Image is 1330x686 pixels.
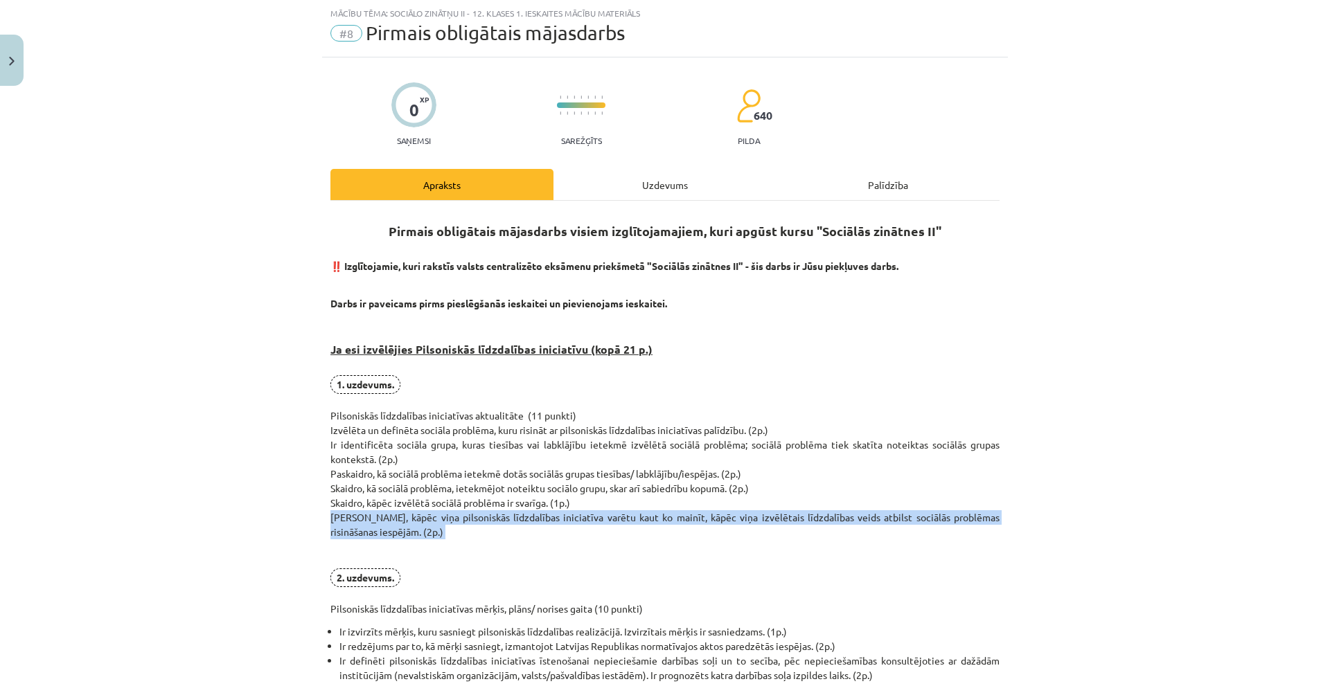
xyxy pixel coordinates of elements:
strong: 2. uzdevums. [337,571,394,584]
div: Apraksts [330,169,553,200]
p: Saņemsi [391,136,436,145]
span: 640 [754,109,772,122]
img: icon-short-line-57e1e144782c952c97e751825c79c345078a6d821885a25fce030b3d8c18986b.svg [580,96,582,99]
span: 1. uzdevums. [330,375,400,394]
span: #8 [330,25,362,42]
img: icon-short-line-57e1e144782c952c97e751825c79c345078a6d821885a25fce030b3d8c18986b.svg [594,111,596,115]
img: icon-short-line-57e1e144782c952c97e751825c79c345078a6d821885a25fce030b3d8c18986b.svg [567,96,568,99]
img: icon-short-line-57e1e144782c952c97e751825c79c345078a6d821885a25fce030b3d8c18986b.svg [594,96,596,99]
span: XP [420,96,429,103]
strong: Ja esi izvēlējies Pilsoniskās līdzdalības iniciatīvu (kopā 21 p.) [330,342,653,356]
strong: Pirmais obligātais mājasdarbs visiem izglītojamajiem, kuri apgūst kursu "Sociālās zinātnes II" [389,223,941,239]
p: pilda [738,136,760,145]
div: 0 [409,100,419,120]
p: Pilsoniskās līdzdalības iniciatīvas aktualitāte (11 punkti) Izvēlēta un definēta sociāla problēma... [330,375,1000,616]
img: icon-short-line-57e1e144782c952c97e751825c79c345078a6d821885a25fce030b3d8c18986b.svg [574,96,575,99]
img: icon-short-line-57e1e144782c952c97e751825c79c345078a6d821885a25fce030b3d8c18986b.svg [587,111,589,115]
strong: ‼️ Izglītojamie, kuri rakstīs valsts centralizēto eksāmenu priekšmetā "Sociālās zinātnes II" - ši... [330,260,898,272]
img: icon-short-line-57e1e144782c952c97e751825c79c345078a6d821885a25fce030b3d8c18986b.svg [587,96,589,99]
div: Uzdevums [553,169,777,200]
p: Sarežģīts [561,136,602,145]
strong: Darbs ir paveicams pirms pieslēgšanās ieskaitei un pievienojams ieskaitei. [330,297,667,309]
div: Palīdzība [777,169,1000,200]
img: students-c634bb4e5e11cddfef0936a35e636f08e4e9abd3cc4e673bd6f9a4125e45ecb1.svg [736,89,761,123]
img: icon-short-line-57e1e144782c952c97e751825c79c345078a6d821885a25fce030b3d8c18986b.svg [580,111,582,115]
img: icon-short-line-57e1e144782c952c97e751825c79c345078a6d821885a25fce030b3d8c18986b.svg [574,111,575,115]
span: Pirmais obligātais mājasdarbs [366,21,625,44]
li: Ir izvirzīts mērķis, kuru sasniegt pilsoniskās līdzdalības realizācijā. Izvirzītais mērķis ir sas... [339,624,1000,639]
li: Ir redzējums par to, kā mērķi sasniegt, izmantojot Latvijas Republikas normatīvajos aktos paredzē... [339,639,1000,653]
img: icon-short-line-57e1e144782c952c97e751825c79c345078a6d821885a25fce030b3d8c18986b.svg [567,111,568,115]
img: icon-short-line-57e1e144782c952c97e751825c79c345078a6d821885a25fce030b3d8c18986b.svg [601,96,603,99]
img: icon-short-line-57e1e144782c952c97e751825c79c345078a6d821885a25fce030b3d8c18986b.svg [601,111,603,115]
img: icon-close-lesson-0947bae3869378f0d4975bcd49f059093ad1ed9edebbc8119c70593378902aed.svg [9,57,15,66]
div: Mācību tēma: Sociālo zinātņu ii - 12. klases 1. ieskaites mācību materiāls [330,8,1000,18]
li: Ir definēti pilsoniskās līdzdalības iniciatīvas īstenošanai nepieciešamie darbības soļi un to sec... [339,653,1000,683]
img: icon-short-line-57e1e144782c952c97e751825c79c345078a6d821885a25fce030b3d8c18986b.svg [560,111,561,115]
img: icon-short-line-57e1e144782c952c97e751825c79c345078a6d821885a25fce030b3d8c18986b.svg [560,96,561,99]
